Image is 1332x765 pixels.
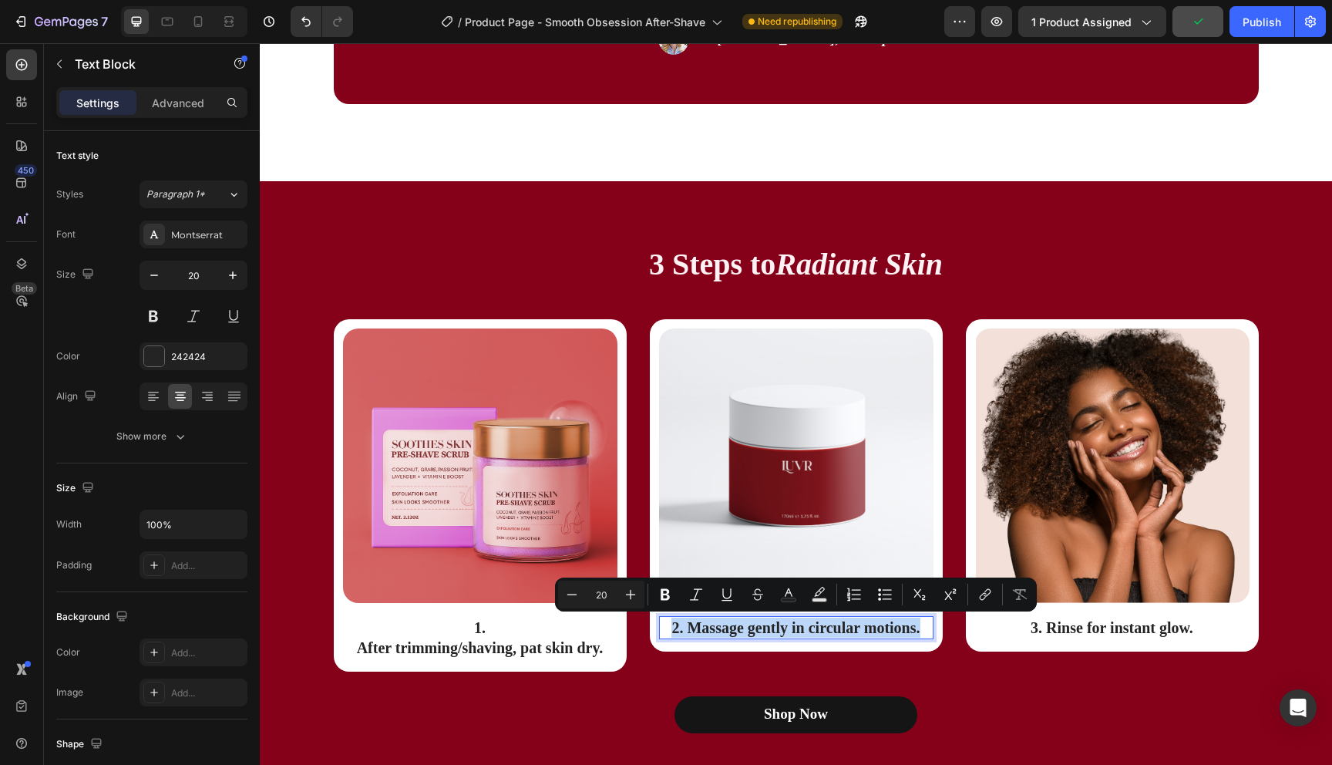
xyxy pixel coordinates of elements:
[83,573,358,616] div: Rich Text Editor. Editing area: main
[458,14,462,30] span: /
[116,429,188,444] div: Show more
[1031,14,1132,30] span: 1 product assigned
[1229,6,1294,37] button: Publish
[1243,14,1281,30] div: Publish
[171,559,244,573] div: Add...
[83,285,358,560] img: gempages_579896476411364100-bf6cfdc8-3128-4910-ad2d-523907ec1bba.png
[56,478,97,499] div: Size
[1018,6,1166,37] button: 1 product assigned
[76,95,119,111] p: Settings
[171,228,244,242] div: Montserrat
[171,350,244,364] div: 242424
[85,575,356,595] p: 1.
[56,187,83,201] div: Styles
[101,12,108,31] p: 7
[171,646,244,660] div: Add...
[75,55,206,73] p: Text Block
[291,6,353,37] div: Undo/Redo
[85,595,356,615] p: , pat skin dry.
[6,6,115,37] button: 7
[399,285,674,560] img: gempages_579896476411364100-9c4198a9-1e02-4965-9143-88338b7141b5.png
[415,653,658,690] a: Shop Now
[56,227,76,241] div: Font
[56,607,131,628] div: Background
[12,282,37,295] div: Beta
[97,596,253,613] strong: After trimming/shaving
[56,149,99,163] div: Text style
[401,575,672,595] p: 2. Massage gently in circular motions.
[140,180,247,208] button: Paragraph 1*
[56,558,92,572] div: Padding
[758,15,836,29] span: Need republishing
[56,423,247,450] button: Show more
[399,573,674,596] div: Rich Text Editor. Editing area: main
[56,645,80,659] div: Color
[56,265,97,285] div: Size
[56,386,99,407] div: Align
[56,517,82,531] div: Width
[140,511,247,538] input: Auto
[146,187,205,201] span: Paragraph 1*
[504,662,568,681] div: Shop Now
[465,14,705,30] span: Product Page - Smooth Obsession After-Shave
[715,285,990,560] img: gempages_579896476411364100-f8e954ad-0ac5-46b5-b7ce-76319fe798f3.png
[1280,689,1317,726] div: Open Intercom Messenger
[56,734,106,755] div: Shape
[555,578,1037,612] div: Editor contextual toolbar
[56,686,83,699] div: Image
[717,575,988,595] p: 3. Rinse for instant glow.
[15,164,37,177] div: 450
[152,95,204,111] p: Advanced
[56,349,80,363] div: Color
[260,43,1332,765] iframe: Design area
[171,686,244,700] div: Add...
[516,204,683,238] i: Radiant Skin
